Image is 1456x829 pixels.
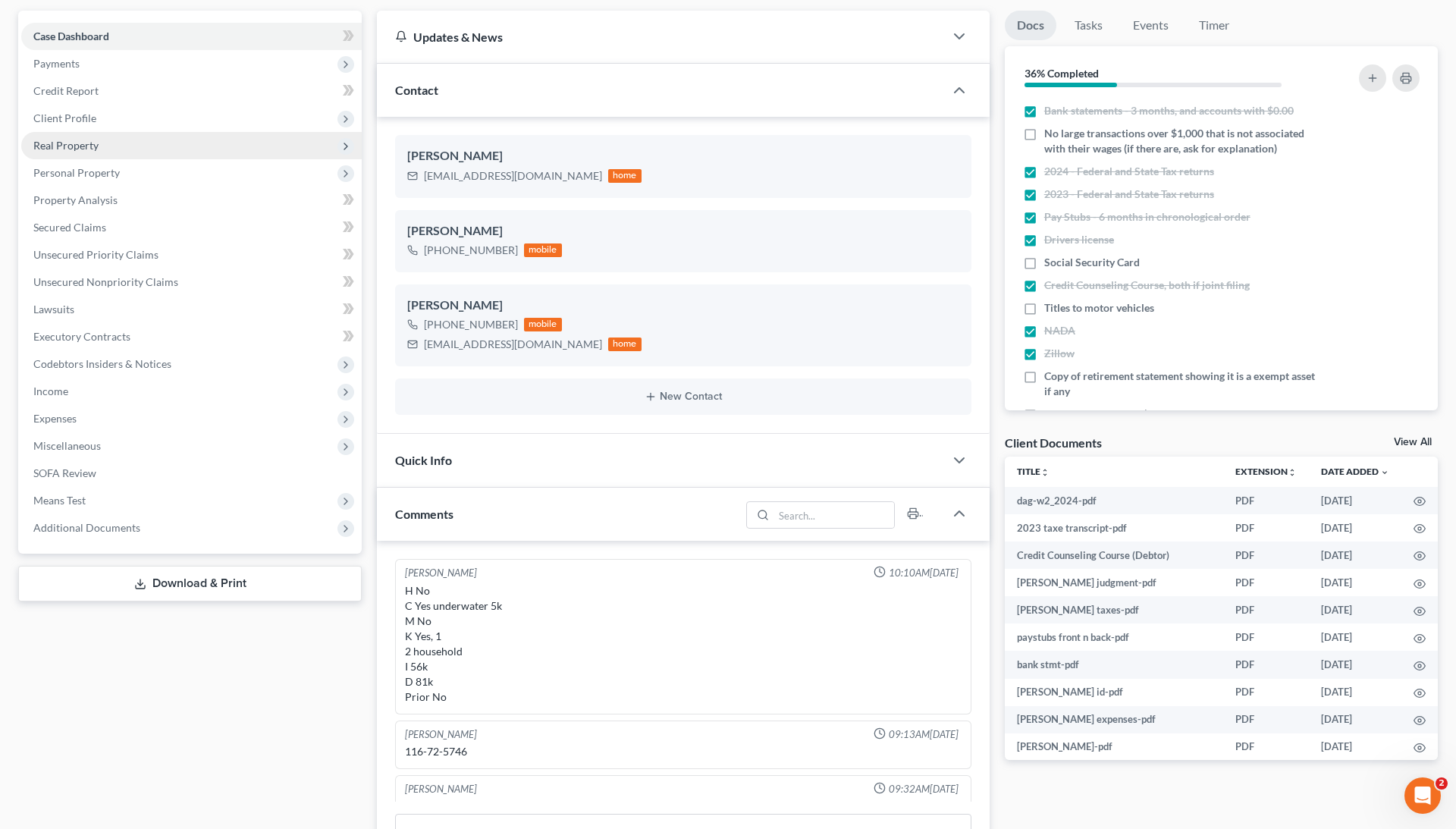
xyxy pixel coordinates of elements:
span: Zillow [1044,346,1075,361]
span: Credit Counseling Course, both if joint filing [1044,278,1250,293]
a: Unsecured Priority Claims [21,241,362,268]
span: Copy of retirement statement showing it is a exempt asset if any [1044,369,1316,399]
span: Contact [395,83,438,97]
td: PDF [1223,542,1309,569]
td: [PERSON_NAME] judgment-pdf [1005,569,1223,596]
td: PDF [1223,596,1309,623]
td: [DATE] [1309,542,1401,569]
td: [DATE] [1309,569,1401,596]
a: Events [1121,11,1181,40]
span: 2024 - Federal and State Tax returns [1044,164,1214,179]
span: 10:10AM[DATE] [889,566,959,580]
span: Social Security Card [1044,255,1140,270]
a: Tasks [1062,11,1115,40]
a: View All [1394,437,1432,447]
td: bank stmt-pdf [1005,651,1223,678]
span: Additional Documents [33,521,140,534]
td: dag-w2_2024-pdf [1005,487,1223,514]
i: unfold_more [1288,468,1297,477]
td: PDF [1223,623,1309,651]
td: PDF [1223,679,1309,706]
span: NADA [1044,323,1075,338]
td: [DATE] [1309,623,1401,651]
input: Search... [773,502,894,528]
span: Expenses [33,412,77,425]
a: Docs [1005,11,1056,40]
div: mobile [524,318,562,331]
span: Case Dashboard [33,30,109,42]
div: [PERSON_NAME] [407,297,959,315]
div: Updates & News [395,29,926,45]
a: Lawsuits [21,296,362,323]
td: [PERSON_NAME] expenses-pdf [1005,706,1223,733]
span: Quick Info [395,453,452,467]
i: unfold_more [1040,468,1050,477]
div: [PERSON_NAME] [405,782,477,796]
a: Case Dashboard [21,23,362,50]
a: Extensionunfold_more [1235,466,1297,477]
div: [PERSON_NAME] [407,147,959,165]
span: Real Property [33,139,99,152]
div: [EMAIL_ADDRESS][DOMAIN_NAME] [424,337,602,352]
a: Titleunfold_more [1017,466,1050,477]
a: SOFA Review [21,460,362,487]
td: [DATE] [1309,651,1401,678]
a: Credit Report [21,77,362,105]
span: Comments [395,507,453,521]
span: Client Profile [33,111,96,124]
span: Bank statements - 3 months, and accounts with $0.00 [1044,103,1294,118]
td: [DATE] [1309,487,1401,514]
div: home [608,169,642,183]
td: [PERSON_NAME] id-pdf [1005,679,1223,706]
a: Download & Print [18,566,362,601]
div: Client Documents [1005,435,1102,451]
span: Miscellaneous [33,439,101,452]
span: Pay Stubs - 6 months in chronological order [1044,209,1250,225]
span: Property Analysis [33,193,118,206]
div: [PERSON_NAME] [407,222,959,240]
span: Drivers license [1044,232,1114,247]
a: Property Analysis [21,187,362,214]
a: Timer [1187,11,1241,40]
div: [PERSON_NAME] [405,727,477,742]
span: Titles to motor vehicles [1044,300,1154,316]
span: Credit Report [33,84,99,97]
td: PDF [1223,487,1309,514]
span: Secured Claims [33,221,106,234]
div: [PHONE_NUMBER] [424,317,518,332]
div: home [608,338,642,351]
div: mobile [524,243,562,257]
td: [DATE] [1309,596,1401,623]
div: H No C Yes underwater 5k M No K Yes, 1 2 household I 56k D 81k Prior No [405,583,962,705]
span: 2023 - Federal and State Tax returns [1044,187,1214,202]
div: 116-72-5746 [405,744,962,759]
span: Lawsuits [33,303,74,316]
td: paystubs front n back-pdf [1005,623,1223,651]
div: [PHONE_NUMBER] [424,243,518,258]
a: Executory Contracts [21,323,362,350]
span: Additional Creditors (Medical, or Creditors not on Credit Report) [1044,407,1316,437]
td: [DATE] [1309,706,1401,733]
td: [DATE] [1309,514,1401,542]
span: Codebtors Insiders & Notices [33,357,171,370]
td: PDF [1223,733,1309,761]
td: PDF [1223,706,1309,733]
span: Payments [33,57,80,70]
td: [DATE] [1309,679,1401,706]
span: Means Test [33,494,86,507]
span: 09:32AM[DATE] [889,782,959,796]
span: Executory Contracts [33,330,130,343]
strong: 36% Completed [1025,67,1099,80]
td: PDF [1223,514,1309,542]
i: expand_more [1380,468,1389,477]
div: [PERSON_NAME] [405,566,477,580]
span: Unsecured Priority Claims [33,248,158,261]
td: [PERSON_NAME]-pdf [1005,733,1223,761]
span: Personal Property [33,166,120,179]
td: [DATE] [1309,733,1401,761]
span: 09:13AM[DATE] [889,727,959,742]
span: SOFA Review [33,466,96,479]
button: New Contact [407,391,959,403]
a: Date Added expand_more [1321,466,1389,477]
iframe: Intercom live chat [1404,777,1441,814]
